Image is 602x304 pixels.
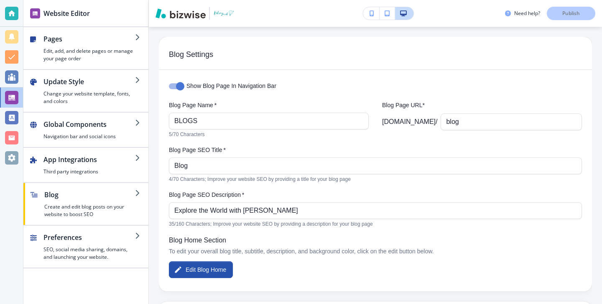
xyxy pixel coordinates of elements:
h2: Website Editor [43,8,90,18]
img: Bizwise Logo [156,8,206,18]
h4: SEO, social media sharing, domains, and launching your website. [43,246,135,261]
label: Blog Page SEO Description [169,191,582,199]
button: BlogCreate and edit blog posts on your website to boost SEO [23,183,148,225]
h4: Third party integrations [43,168,135,175]
p: Blog Home Section [169,235,582,245]
p: To edit your overall blog title, subtitle, description, and background color, click on the edit b... [169,247,582,256]
h2: Preferences [43,232,135,242]
button: Global ComponentsNavigation bar and social icons [23,113,148,147]
img: editor icon [30,8,40,18]
button: PreferencesSEO, social media sharing, domains, and launching your website. [23,226,148,268]
p: [DOMAIN_NAME] / [382,117,437,127]
label: Blog Page Name [169,101,369,109]
button: App IntegrationsThird party integrations [23,148,148,182]
p: 5/70 Characters [169,131,363,139]
h4: Change your website template, fonts, and colors [43,90,135,105]
h2: Blog [44,190,135,200]
h4: Navigation bar and social icons [43,133,135,140]
span: Show Blog Page In Navigation Bar [186,82,276,91]
button: PagesEdit, add, and delete pages or manage your page order [23,27,148,69]
h2: Pages [43,34,135,44]
h4: Edit, add, and delete pages or manage your page order [43,47,135,62]
img: Your Logo [213,10,236,18]
h2: Global Components [43,119,135,129]
button: Edit Blog Home [169,261,233,278]
h2: Update Style [43,77,135,87]
button: Update StyleChange your website template, fonts, and colors [23,70,148,112]
p: 4/70 Characters; Improve your website SEO by providing a title for your blog page [169,175,576,184]
label: Blog Page SEO Title [169,146,582,154]
h3: Need help? [514,10,540,17]
h4: Create and edit blog posts on your website to boost SEO [44,203,135,218]
p: Blog Page URL* [382,101,582,110]
span: Blog Settings [169,50,582,59]
h2: App Integrations [43,155,135,165]
p: 35/160 Characters; Improve your website SEO by providing a description for your blog page [169,220,576,229]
